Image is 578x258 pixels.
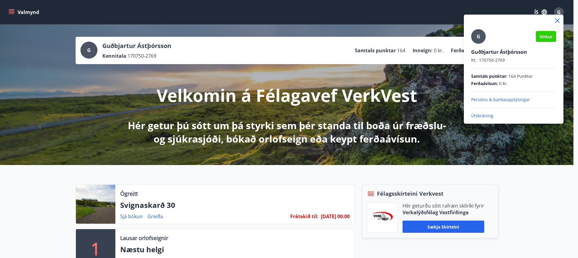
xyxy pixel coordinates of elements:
p: Útskráning [471,113,556,119]
span: G [477,33,480,40]
p: 170750-2769 [471,57,556,63]
span: 164 Punktar [508,73,533,79]
span: Ferðaávísun : [471,81,498,87]
span: Samtals punktar : [471,73,507,79]
p: Persónu & bankaupplýsingar [471,97,556,103]
p: Guðbjartur Ástþórsson [471,49,556,55]
span: Virkur [539,34,552,40]
span: 0 kr. [499,81,508,87]
span: Kt. [471,57,477,63]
